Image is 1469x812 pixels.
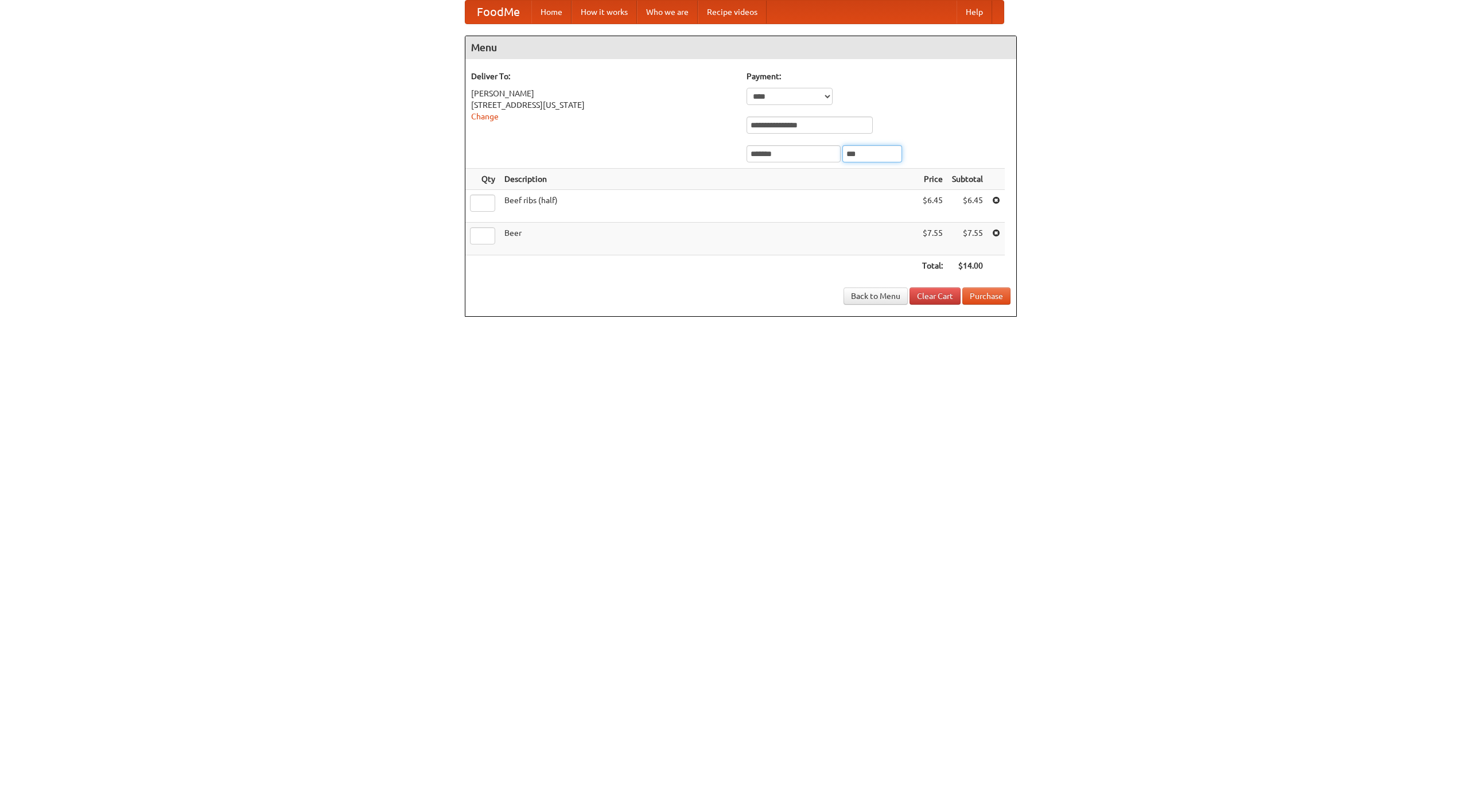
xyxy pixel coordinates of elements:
[947,190,988,223] td: $6.45
[471,88,735,99] div: [PERSON_NAME]
[918,255,947,277] th: Total:
[471,112,499,121] a: Change
[465,169,500,190] th: Qty
[471,99,735,111] div: [STREET_ADDRESS][US_STATE]
[465,36,1016,59] h4: Menu
[698,1,767,24] a: Recipe videos
[747,71,1011,82] h5: Payment:
[957,1,992,24] a: Help
[947,169,988,190] th: Subtotal
[910,287,961,305] a: Clear Cart
[500,223,918,255] td: Beer
[918,169,947,190] th: Price
[844,287,908,305] a: Back to Menu
[465,1,531,24] a: FoodMe
[947,223,988,255] td: $7.55
[572,1,637,24] a: How it works
[471,71,735,82] h5: Deliver To:
[918,190,947,223] td: $6.45
[500,190,918,223] td: Beef ribs (half)
[531,1,572,24] a: Home
[918,223,947,255] td: $7.55
[962,287,1011,305] button: Purchase
[637,1,698,24] a: Who we are
[947,255,988,277] th: $14.00
[500,169,918,190] th: Description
